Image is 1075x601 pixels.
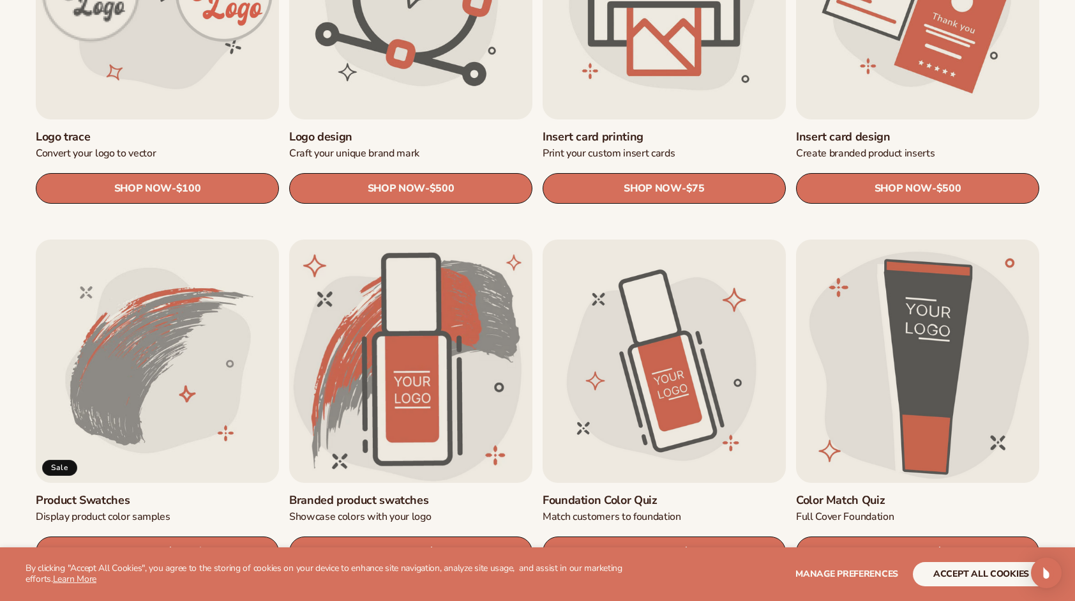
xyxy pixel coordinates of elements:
span: $1.99 [428,547,455,559]
a: SHOP NOW- $0.99 $5 [36,537,279,568]
a: Insert card printing [543,130,786,144]
p: By clicking "Accept All Cookies", you agree to the storing of cookies on your device to enhance s... [26,563,628,585]
a: SHOP NOW- $500 [289,173,532,204]
span: SHOP NOW [624,183,681,195]
a: SHOP NOW- $500 [796,173,1039,204]
span: SHOP NOW [105,546,163,558]
div: Open Intercom Messenger [1031,558,1062,588]
span: $500 [936,183,961,195]
span: SHOP NOW [875,546,932,558]
span: $0.99 [167,547,194,559]
span: $500 [430,183,455,195]
a: Product Swatches [36,493,279,508]
a: Insert card design [796,130,1039,144]
a: Logo trace [36,130,279,144]
a: SHOP NOW- $1.99 [289,537,532,568]
button: accept all cookies [913,562,1049,586]
span: Manage preferences [795,568,898,580]
span: SHOP NOW [368,183,425,195]
a: Foundation Color Quiz [543,493,786,508]
span: SHOP NOW [875,183,932,195]
a: SHOP NOW- $199 [543,537,786,568]
span: $199 [936,547,961,559]
button: Manage preferences [795,562,898,586]
a: SHOP NOW- $199 [796,537,1039,568]
span: $199 [683,547,708,559]
span: $75 [686,183,705,195]
span: $100 [176,183,201,195]
a: SHOP NOW- $75 [543,173,786,204]
a: SHOP NOW- $100 [36,173,279,204]
a: Color Match Quiz [796,493,1039,508]
span: SHOP NOW [366,546,424,558]
a: Branded product swatches [289,493,532,508]
a: Logo design [289,130,532,144]
a: Learn More [53,573,96,585]
s: $5 [197,547,209,559]
span: SHOP NOW [621,546,679,558]
span: SHOP NOW [114,183,172,195]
